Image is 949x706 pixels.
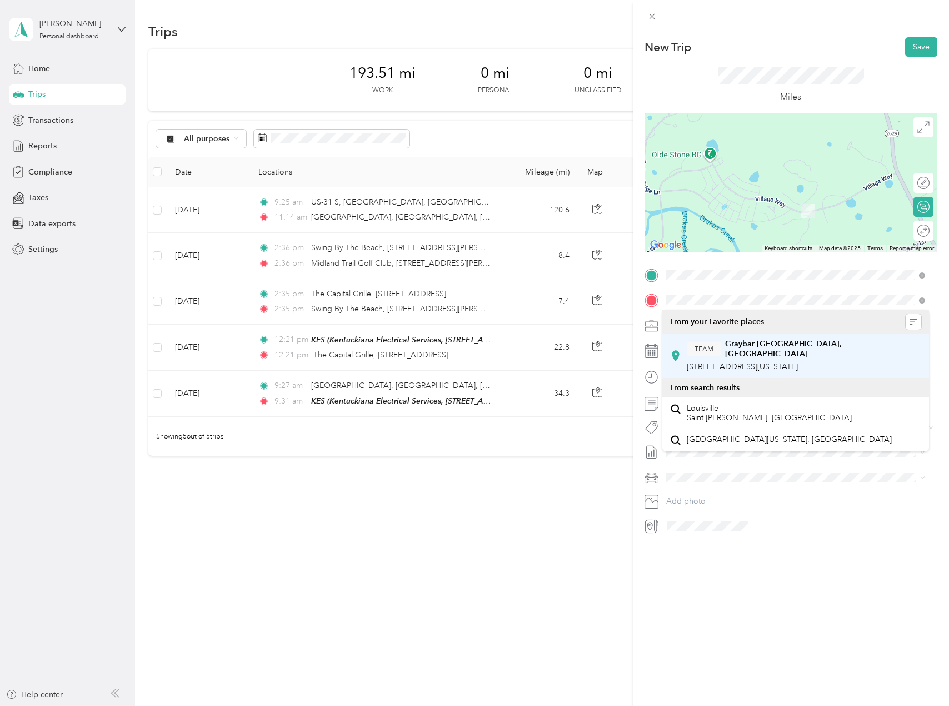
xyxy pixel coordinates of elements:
[670,383,740,392] span: From search results
[819,245,861,251] span: Map data ©2025
[867,245,883,251] a: Terms (opens in new tab)
[687,404,852,423] span: Louisville Saint [PERSON_NAME], [GEOGRAPHIC_DATA]
[662,494,937,509] button: Add photo
[647,238,684,252] a: Open this area in Google Maps (opens a new window)
[780,90,801,104] p: Miles
[695,344,713,354] span: TEAM
[670,317,764,327] span: From your Favorite places
[890,245,934,251] a: Report a map error
[645,39,691,55] p: New Trip
[647,238,684,252] img: Google
[687,435,892,445] span: [GEOGRAPHIC_DATA][US_STATE], [GEOGRAPHIC_DATA]
[765,245,812,252] button: Keyboard shortcuts
[887,644,949,706] iframe: Everlance-gr Chat Button Frame
[687,342,721,356] button: TEAM
[687,362,798,371] span: [STREET_ADDRESS][US_STATE]
[905,37,937,57] button: Save
[725,339,921,359] strong: Graybar [GEOGRAPHIC_DATA], [GEOGRAPHIC_DATA]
